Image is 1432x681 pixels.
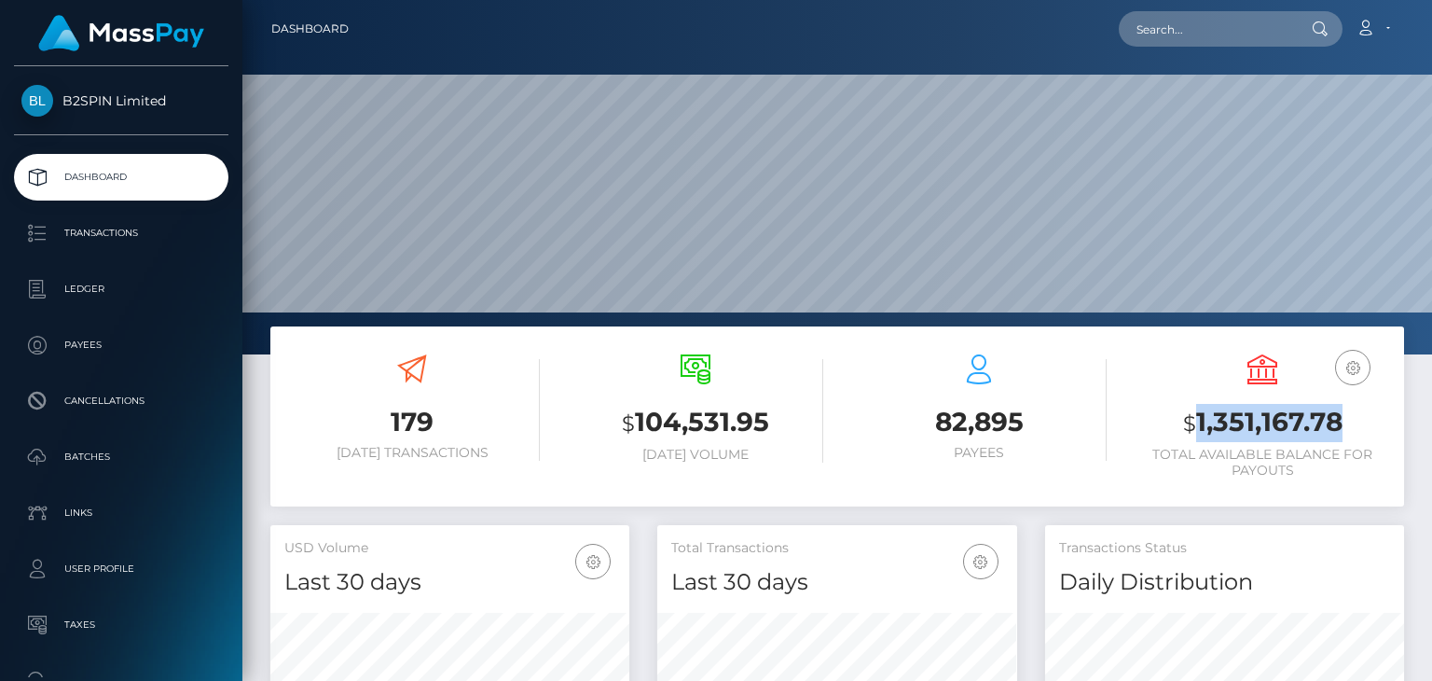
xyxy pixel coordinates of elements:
[271,9,349,49] a: Dashboard
[14,378,228,424] a: Cancellations
[21,555,221,583] p: User Profile
[1059,539,1390,558] h5: Transactions Status
[21,611,221,639] p: Taxes
[284,445,540,461] h6: [DATE] Transactions
[1059,566,1390,599] h4: Daily Distribution
[622,410,635,437] small: $
[1183,410,1196,437] small: $
[1119,11,1294,47] input: Search...
[21,275,221,303] p: Ledger
[568,447,823,463] h6: [DATE] Volume
[1135,447,1390,479] h6: Total Available Balance for Payouts
[21,387,221,415] p: Cancellations
[14,210,228,257] a: Transactions
[14,154,228,201] a: Dashboard
[14,602,228,648] a: Taxes
[568,404,823,442] h3: 104,531.95
[1135,404,1390,442] h3: 1,351,167.78
[14,92,228,109] span: B2SPIN Limited
[671,539,1002,558] h5: Total Transactions
[21,499,221,527] p: Links
[284,404,540,440] h3: 179
[284,566,615,599] h4: Last 30 days
[21,443,221,471] p: Batches
[38,15,204,51] img: MassPay Logo
[284,539,615,558] h5: USD Volume
[14,322,228,368] a: Payees
[671,566,1002,599] h4: Last 30 days
[14,546,228,592] a: User Profile
[14,490,228,536] a: Links
[21,85,53,117] img: B2SPIN Limited
[21,331,221,359] p: Payees
[14,266,228,313] a: Ledger
[14,434,228,480] a: Batches
[21,219,221,247] p: Transactions
[851,445,1107,461] h6: Payees
[21,163,221,191] p: Dashboard
[851,404,1107,440] h3: 82,895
